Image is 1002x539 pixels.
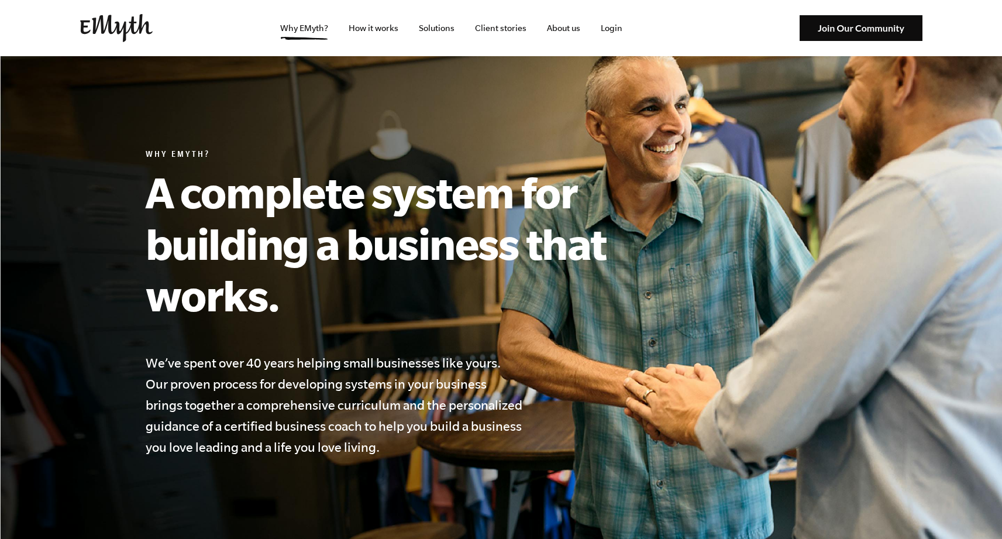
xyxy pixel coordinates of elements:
h6: Why EMyth? [146,150,660,162]
img: Join Our Community [800,15,922,42]
h1: A complete system for building a business that works. [146,166,660,321]
iframe: Chat Widget [944,483,1002,539]
iframe: Embedded CTA [671,15,794,41]
img: EMyth [80,14,153,42]
h4: We’ve spent over 40 years helping small businesses like yours. Our proven process for developing ... [146,352,525,458]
